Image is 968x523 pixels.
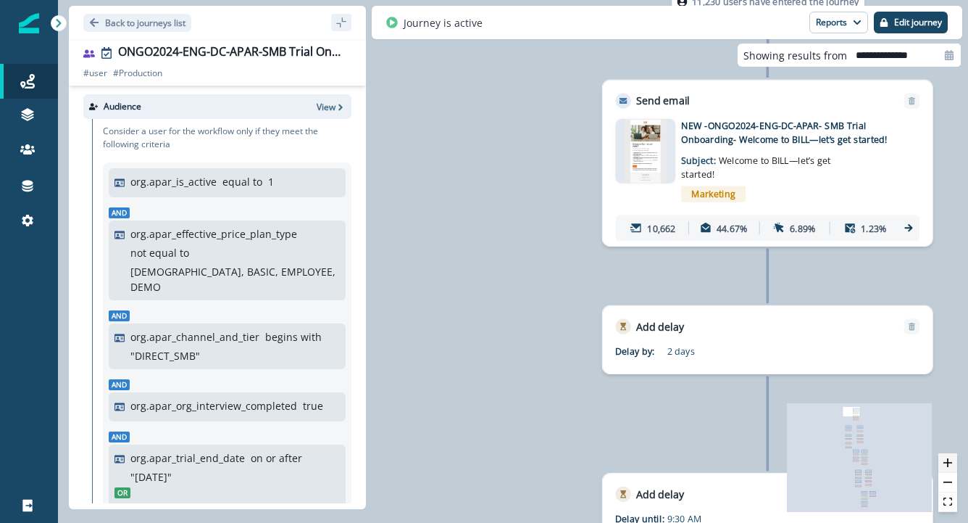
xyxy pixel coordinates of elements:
[130,226,297,242] p: org.apar_effective_price_plan_type
[647,221,675,235] p: 10,662
[938,493,957,512] button: fit view
[717,221,748,235] p: 44.67%
[303,398,323,413] p: true
[681,186,746,202] span: Marketing
[222,174,262,189] p: equal to
[874,12,948,33] button: Edit journey
[114,487,130,498] span: Or
[83,14,191,32] button: Go back
[268,174,274,189] p: 1
[681,146,842,181] p: Subject:
[104,100,141,113] p: Audience
[636,487,684,502] p: Add delay
[938,473,957,493] button: zoom out
[109,310,130,321] span: And
[109,379,130,390] span: And
[103,125,351,151] p: Consider a user for the workflow only if they meet the following criteria
[636,319,684,334] p: Add delay
[130,501,239,516] p: org.apar_created_date
[894,17,942,28] p: Edit journey
[130,245,189,260] p: not equal to
[19,13,39,33] img: Inflection
[251,450,302,466] p: on or after
[317,101,346,113] button: View
[681,119,887,146] p: NEW -ONGO2024-ENG-DC-APAR- SMB Trial Onboarding- Welcome to BILL—let’s get started!
[105,17,185,29] p: Back to journeys list
[602,305,933,374] div: Add delayRemoveDelay by:2 days
[743,48,847,63] p: Showing results from
[245,501,296,516] p: on or after
[681,155,830,181] span: Welcome to BILL—let’s get started!
[113,67,162,80] p: # Production
[130,450,245,466] p: org.apar_trial_end_date
[118,45,346,61] div: ONGO2024-ENG-DC-APAR-SMB Trial Onboarding Users
[331,14,351,31] button: sidebar collapse toggle
[130,174,217,189] p: org.apar_is_active
[861,221,887,235] p: 1.23%
[130,329,259,345] p: org.apar_channel_and_tier
[130,398,297,413] p: org.apar_org_interview_completed
[667,345,828,358] p: 2 days
[317,101,335,113] p: View
[790,221,816,235] p: 6.89%
[615,345,667,358] p: Delay by:
[938,453,957,473] button: zoom in
[602,80,933,247] div: Send emailRemoveemail asset unavailableNEW -ONGO2024-ENG-DC-APAR- SMB Trial Onboarding- Welcome t...
[809,12,868,33] button: Reports
[130,348,200,363] p: " DIRECT_SMB "
[109,432,130,442] span: And
[109,207,130,218] span: And
[130,264,336,295] p: [DEMOGRAPHIC_DATA], BASIC, EMPLOYEE, DEMO
[636,93,690,108] p: Send email
[265,329,322,345] p: begins with
[625,119,667,184] img: email asset unavailable
[404,15,483,30] p: Journey is active
[83,67,107,80] p: # user
[130,469,172,485] p: " [DATE] "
